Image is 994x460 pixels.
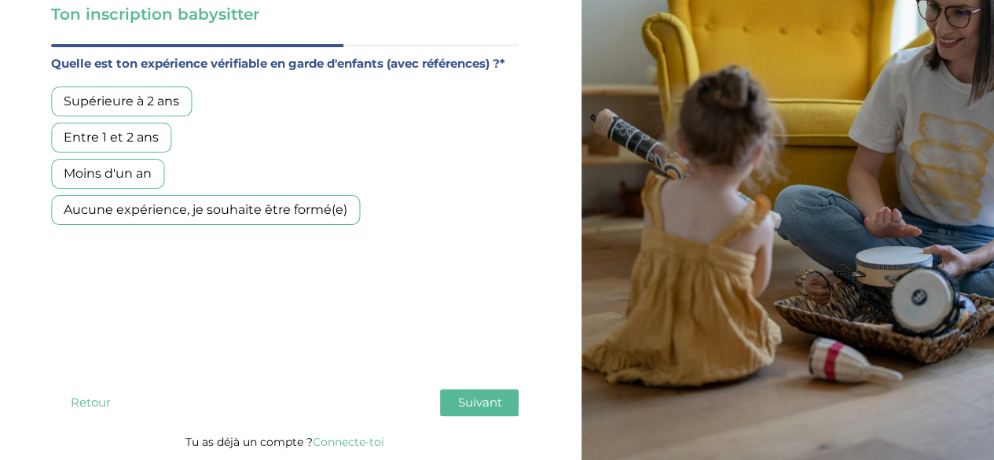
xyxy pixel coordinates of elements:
[457,395,501,410] span: Suivant
[51,86,192,116] div: Supérieure à 2 ans
[51,3,519,25] h3: Ton inscription babysitter
[440,389,519,416] button: Suivant
[51,159,164,189] div: Moins d'un an
[51,195,360,225] div: Aucune expérience, je souhaite être formé(e)
[51,53,519,74] label: Quelle est ton expérience vérifiable en garde d'enfants (avec références) ?*
[313,435,384,449] a: Connecte-toi
[51,123,171,153] div: Entre 1 et 2 ans
[51,432,519,452] p: Tu as déjà un compte ?
[51,389,130,416] button: Retour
